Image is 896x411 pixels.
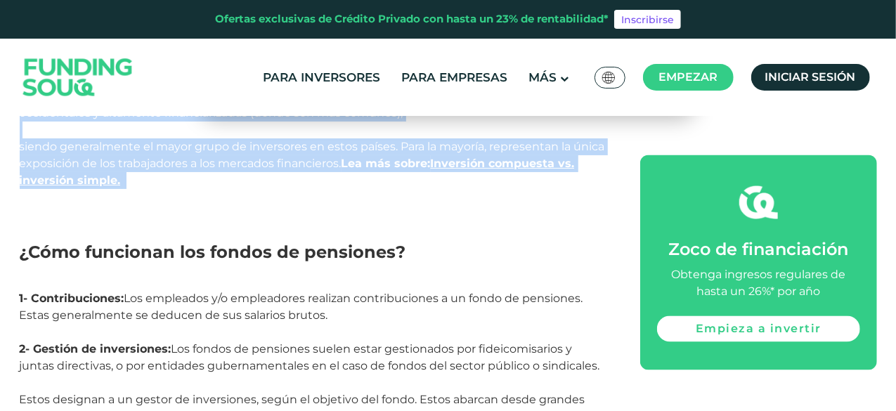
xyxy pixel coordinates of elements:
font: 2- Gestión de inversiones: [20,342,171,355]
img: Logo [9,42,147,113]
font: Zoco de financiación [668,239,848,259]
font: Empezar [658,70,718,84]
a: ​​Inversión compuesta vs. inversión simple. [20,157,575,187]
font: Los fondos de pensiones suelen estar gestionados por fideicomisarios y juntas directivas, o por e... [20,342,600,372]
font: Más [528,70,557,84]
a: Para inversores [259,66,384,89]
font: Empieza a invertir [696,322,822,335]
a: Iniciar sesión [751,64,870,91]
font: Los empleados y/o empleadores realizan contribuciones a un fondo de pensiones. Estas generalmente... [20,292,583,322]
font: Ofertas exclusivas de Crédito Privado con hasta un 23% de rentabilidad* [215,12,609,25]
a: Empieza a invertir [657,315,859,341]
img: fsicon [739,183,778,221]
font: Inscribirse [621,13,674,26]
font: Lea más sobre: [342,157,431,170]
font: ¿Cómo funcionan los fondos de pensiones? [20,242,406,262]
a: Para empresas [398,66,511,89]
font: 1- Contribuciones: [20,292,124,305]
font: Obtenga ingresos regulares de hasta un 26%* por año [671,268,845,298]
font: Iniciar sesión [765,70,856,84]
font: Los fondos de pensiones desempeñan un papel fundamental en la mayoría de las economías occidental... [20,89,544,119]
font: siendo generalmente el mayor grupo de inversores en estos países. Para la mayoría, representan la... [20,140,605,170]
font: Para empresas [401,70,507,84]
img: Bandera de Sudáfrica [602,72,615,84]
a: Inscribirse [614,10,681,30]
font: Para inversores [263,70,380,84]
